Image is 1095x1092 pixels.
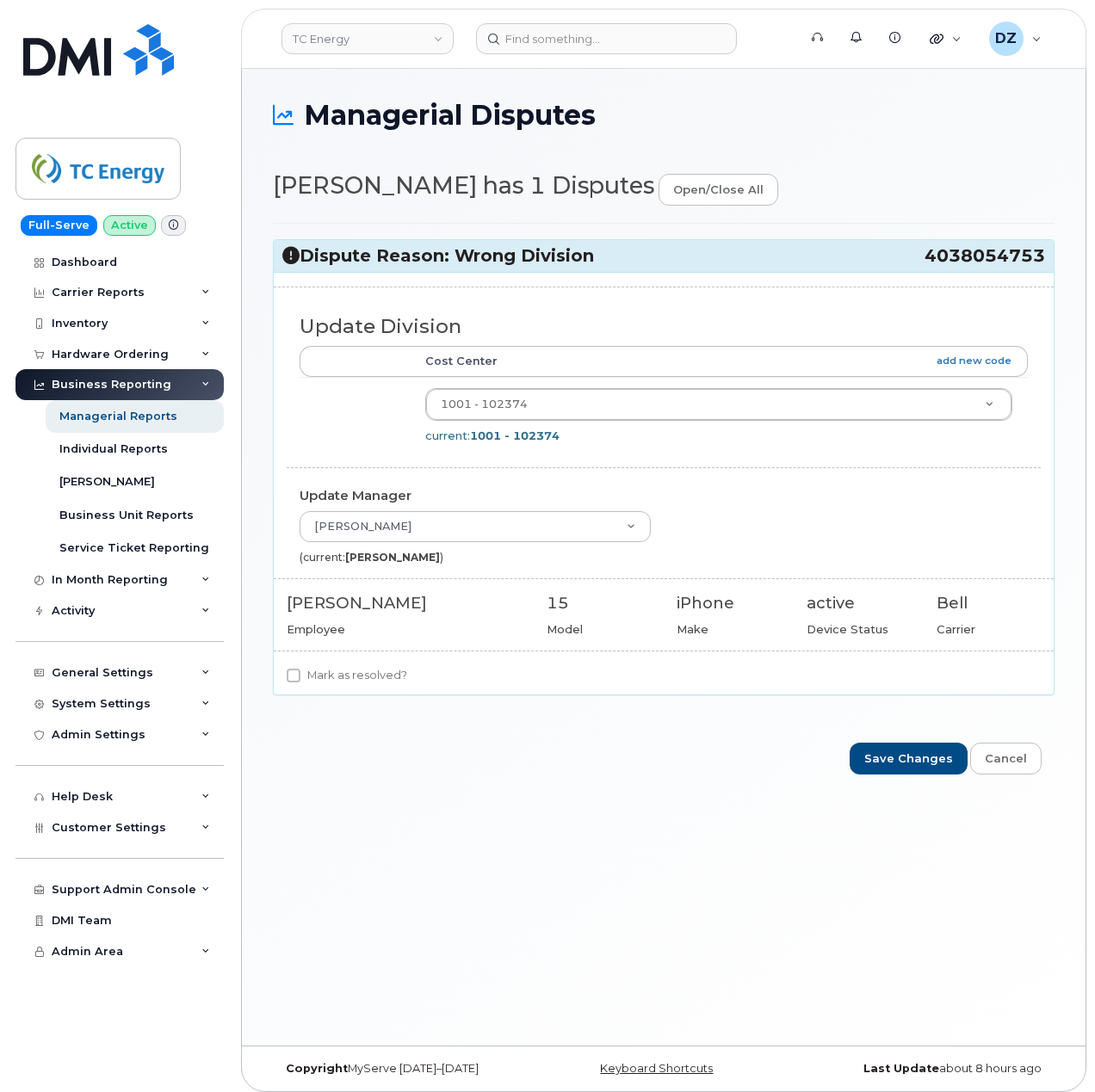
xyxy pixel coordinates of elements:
[807,592,911,614] div: active
[470,429,560,442] strong: 1001 - 102374
[273,1062,534,1076] div: MyServe [DATE]–[DATE]
[287,592,521,614] div: [PERSON_NAME]
[547,592,651,614] div: 15
[937,621,1041,638] div: Carrier
[425,429,560,442] span: current:
[273,173,1055,206] h2: [PERSON_NAME] has 1 Disputes
[287,669,300,682] input: Mark as resolved?
[547,621,651,638] div: Model
[970,743,1042,774] a: Cancel
[863,1062,939,1075] strong: Last Update
[410,346,1028,377] th: Cost Center
[345,551,440,564] strong: [PERSON_NAME]
[441,398,528,410] span: 1001 - 102374
[807,621,911,638] div: Device Status
[426,389,1011,420] a: 1001 - 102374
[286,1062,348,1075] strong: Copyright
[925,244,1045,268] span: 4038054753
[273,100,1055,130] h1: Managerial Disputes
[850,743,968,774] input: Save Changes
[937,354,1011,368] a: add new code
[677,621,781,638] div: Make
[677,592,781,614] div: iPhone
[300,316,1028,337] h3: Update Division
[659,174,778,206] a: open/close all
[287,621,521,638] div: Employee
[937,592,1041,614] div: Bell
[794,1062,1055,1076] div: about 8 hours ago
[300,489,1028,503] h4: Update Manager
[600,1062,713,1075] a: Keyboard Shortcuts
[300,551,443,564] small: (current: )
[287,665,407,686] label: Mark as resolved?
[282,244,1045,268] h3: Dispute Reason: Wrong Division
